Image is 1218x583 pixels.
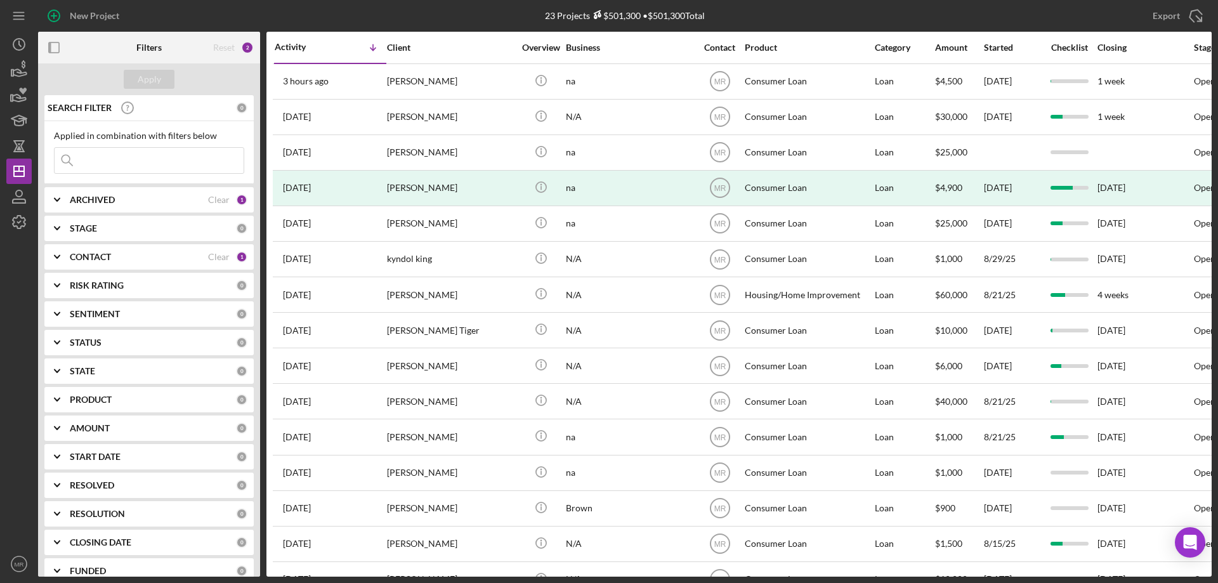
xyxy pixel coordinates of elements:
div: Checklist [1042,43,1096,53]
div: Consumer Loan [745,420,872,454]
div: 0 [236,451,247,462]
span: $1,000 [935,467,962,478]
span: $1,000 [935,253,962,264]
div: [DATE] [984,207,1041,240]
time: [DATE] [1097,325,1125,336]
time: 2025-08-22 14:31 [283,361,311,371]
b: ARCHIVED [70,195,115,205]
div: 0 [236,508,247,520]
time: 2025-08-19 08:29 [283,503,311,513]
div: 0 [236,423,247,434]
div: Open Intercom Messenger [1175,527,1205,558]
div: $4,900 [935,171,983,205]
time: 2025-08-22 17:30 [283,325,311,336]
div: [DATE] [984,313,1041,347]
div: 8/29/25 [984,242,1041,276]
time: 2025-09-01 17:56 [283,218,311,228]
div: Consumer Loan [745,492,872,525]
span: $10,000 [935,325,967,336]
div: Amount [935,43,983,53]
time: 2025-08-29 15:23 [283,254,311,264]
time: [DATE] [1097,253,1125,264]
div: Loan [875,492,934,525]
div: [PERSON_NAME] [387,492,514,525]
div: Loan [875,420,934,454]
div: [PERSON_NAME] [387,420,514,454]
div: 0 [236,394,247,405]
div: [PERSON_NAME] [387,136,514,169]
time: [DATE] [1097,182,1125,193]
div: Clear [208,252,230,262]
text: MR [714,113,726,122]
div: Consumer Loan [745,527,872,561]
div: na [566,65,693,98]
b: START DATE [70,452,121,462]
time: 2025-08-21 23:45 [283,396,311,407]
div: [PERSON_NAME] [387,65,514,98]
div: [PERSON_NAME] Tiger [387,313,514,347]
span: $60,000 [935,289,967,300]
div: kyndol king [387,242,514,276]
div: Started [984,43,1041,53]
div: Export [1153,3,1180,29]
text: MR [714,504,726,513]
div: 23 Projects • $501,300 Total [545,10,705,21]
div: Reset [213,43,235,53]
div: 0 [236,537,247,548]
div: Applied in combination with filters below [54,131,244,141]
b: STATUS [70,337,101,348]
b: FUNDED [70,566,106,576]
div: 0 [236,365,247,377]
div: 8/15/25 [984,527,1041,561]
div: 0 [236,308,247,320]
div: Housing/Home Improvement [745,278,872,311]
div: N/A [566,349,693,383]
div: na [566,207,693,240]
div: na [566,136,693,169]
time: 2025-09-06 18:35 [283,112,311,122]
div: Contact [696,43,743,53]
div: [DATE] [984,456,1041,490]
div: Client [387,43,514,53]
time: 2025-08-21 16:33 [283,432,311,442]
div: Overview [517,43,565,53]
div: Consumer Loan [745,313,872,347]
div: Consumer Loan [745,384,872,418]
time: 2025-09-05 15:05 [283,147,311,157]
div: 2 [241,41,254,54]
time: 2025-09-09 13:25 [283,76,329,86]
div: [DATE] [984,65,1041,98]
div: 0 [236,280,247,291]
button: New Project [38,3,132,29]
div: 8/21/25 [984,278,1041,311]
b: PRODUCT [70,395,112,405]
div: Category [875,43,934,53]
div: [DATE] [984,492,1041,525]
span: $25,000 [935,147,967,157]
div: Loan [875,136,934,169]
b: SEARCH FILTER [48,103,112,113]
div: 1 [236,194,247,206]
div: Consumer Loan [745,242,872,276]
div: New Project [70,3,119,29]
div: N/A [566,384,693,418]
b: CONTACT [70,252,111,262]
div: Loan [875,527,934,561]
div: N/A [566,242,693,276]
div: Consumer Loan [745,65,872,98]
div: Apply [138,70,161,89]
time: 1 week [1097,111,1125,122]
text: MR [714,219,726,228]
b: STAGE [70,223,97,233]
div: na [566,420,693,454]
div: Loan [875,349,934,383]
time: [DATE] [1097,538,1125,549]
div: [PERSON_NAME] [387,349,514,383]
div: [PERSON_NAME] [387,278,514,311]
div: Loan [875,278,934,311]
span: $1,000 [935,431,962,442]
div: $501,300 [590,10,641,21]
span: $6,000 [935,360,962,371]
div: Consumer Loan [745,349,872,383]
b: RESOLVED [70,480,114,490]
